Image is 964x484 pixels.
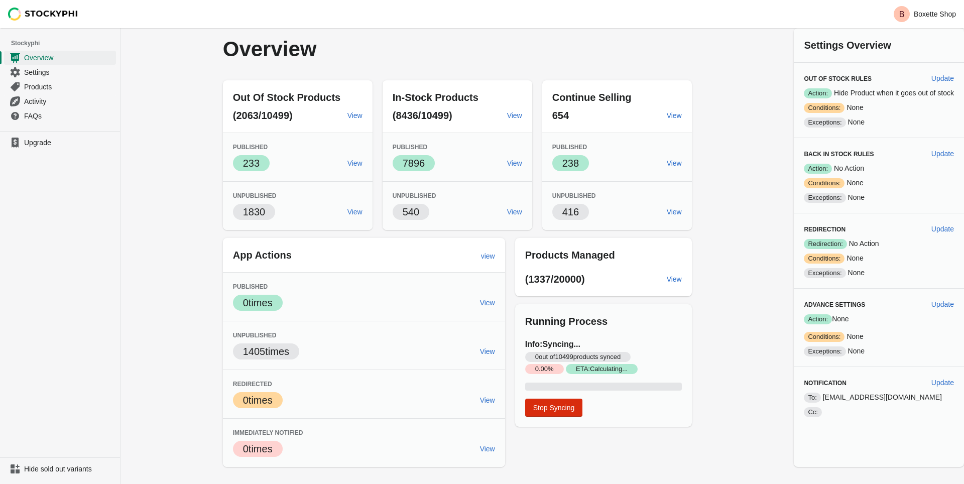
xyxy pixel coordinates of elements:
[480,396,495,404] span: View
[480,347,495,355] span: View
[243,297,273,308] span: 0 times
[804,163,954,174] p: No Action
[804,150,923,158] h3: Back in Stock Rules
[233,110,293,121] span: (2063/10499)
[233,92,340,103] span: Out Of Stock Products
[899,10,905,19] text: B
[24,464,114,474] span: Hide sold out variants
[4,94,116,108] a: Activity
[243,346,289,357] span: 1405 times
[804,178,954,188] p: None
[927,220,958,238] button: Update
[804,193,846,203] span: Exceptions:
[804,268,954,278] p: None
[931,150,954,158] span: Update
[507,159,522,167] span: View
[667,159,682,167] span: View
[347,111,363,119] span: View
[8,8,78,21] img: Stockyphi
[663,203,686,221] a: View
[233,381,272,388] span: Redirected
[562,158,579,169] span: 238
[476,391,499,409] a: View
[507,111,522,119] span: View
[927,374,958,392] button: Update
[233,192,277,199] span: Unpublished
[233,144,268,151] span: Published
[403,158,425,169] span: 7896
[667,111,682,119] span: View
[533,404,575,412] span: Stop Syncing
[393,192,436,199] span: Unpublished
[4,50,116,65] a: Overview
[804,268,846,278] span: Exceptions:
[890,4,960,24] button: Avatar with initials BBoxette Shop
[931,300,954,308] span: Update
[927,145,958,163] button: Update
[804,75,923,83] h3: Out of Stock Rules
[393,144,427,151] span: Published
[804,117,954,128] p: None
[804,88,832,98] span: Action:
[804,393,820,403] span: To:
[503,154,526,172] a: View
[11,38,120,48] span: Stockyphi
[663,106,686,125] a: View
[403,205,419,219] p: 540
[477,247,499,265] a: view
[223,38,500,60] p: Overview
[552,110,569,121] span: 654
[931,379,954,387] span: Update
[243,395,273,406] span: 0 times
[243,206,266,217] span: 1830
[525,338,682,375] h3: Info: Syncing...
[804,332,845,342] span: Conditions:
[804,178,845,188] span: Conditions:
[804,346,954,356] p: None
[476,440,499,458] a: View
[393,110,452,121] span: (8436/10499)
[480,445,495,453] span: View
[476,342,499,360] a: View
[4,108,116,123] a: FAQs
[4,136,116,150] a: Upgrade
[347,159,363,167] span: View
[476,294,499,312] a: View
[804,314,832,324] span: Action:
[804,164,832,174] span: Action:
[481,252,495,260] span: view
[804,238,954,249] p: No Action
[804,253,954,264] p: None
[525,352,631,362] span: 0 out of 10499 products synced
[552,92,632,103] span: Continue Selling
[503,106,526,125] a: View
[804,40,891,51] span: Settings Overview
[931,74,954,82] span: Update
[24,138,114,148] span: Upgrade
[243,158,260,169] span: 233
[804,331,954,342] p: None
[804,314,954,324] p: None
[480,299,495,307] span: View
[804,88,954,98] p: Hide Product when it goes out of stock
[804,103,845,113] span: Conditions:
[562,206,579,217] span: 416
[233,283,268,290] span: Published
[804,102,954,113] p: None
[894,6,910,22] span: Avatar with initials B
[566,364,638,374] span: ETA: Calculating...
[525,274,585,285] span: (1337/20000)
[525,316,608,327] span: Running Process
[243,443,273,454] span: 0 times
[393,92,478,103] span: In-Stock Products
[343,203,367,221] a: View
[552,144,587,151] span: Published
[804,117,846,128] span: Exceptions:
[24,96,114,106] span: Activity
[24,82,114,92] span: Products
[233,250,292,261] span: App Actions
[507,208,522,216] span: View
[24,53,114,63] span: Overview
[804,301,923,309] h3: Advance Settings
[667,275,682,283] span: View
